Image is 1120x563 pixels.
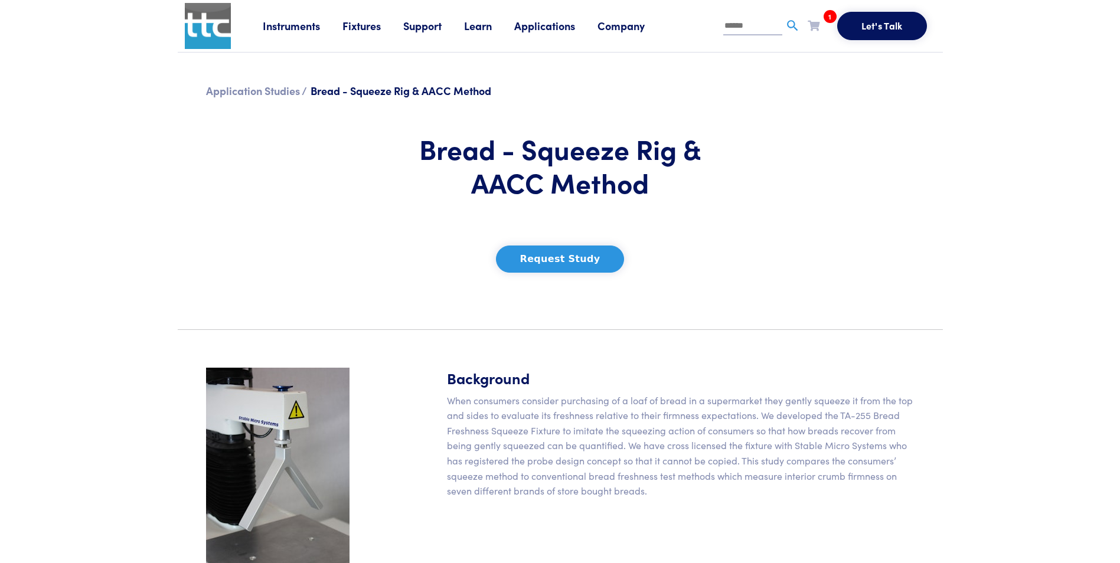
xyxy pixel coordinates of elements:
[447,393,915,499] p: When consumers consider purchasing of a loaf of bread in a supermarket they gently squeeze it fro...
[311,83,491,98] span: Bread - Squeeze Rig & AACC Method
[837,12,927,40] button: Let's Talk
[597,18,667,33] a: Company
[496,246,625,273] button: Request Study
[808,18,819,32] a: 1
[185,3,231,49] img: ttc_logo_1x1_v1.0.png
[447,368,915,388] h5: Background
[464,18,514,33] a: Learn
[824,10,837,23] span: 1
[387,132,734,199] h1: Bread - Squeeze Rig & AACC Method
[342,18,403,33] a: Fixtures
[403,18,464,33] a: Support
[263,18,342,33] a: Instruments
[514,18,597,33] a: Applications
[206,83,307,98] a: Application Studies /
